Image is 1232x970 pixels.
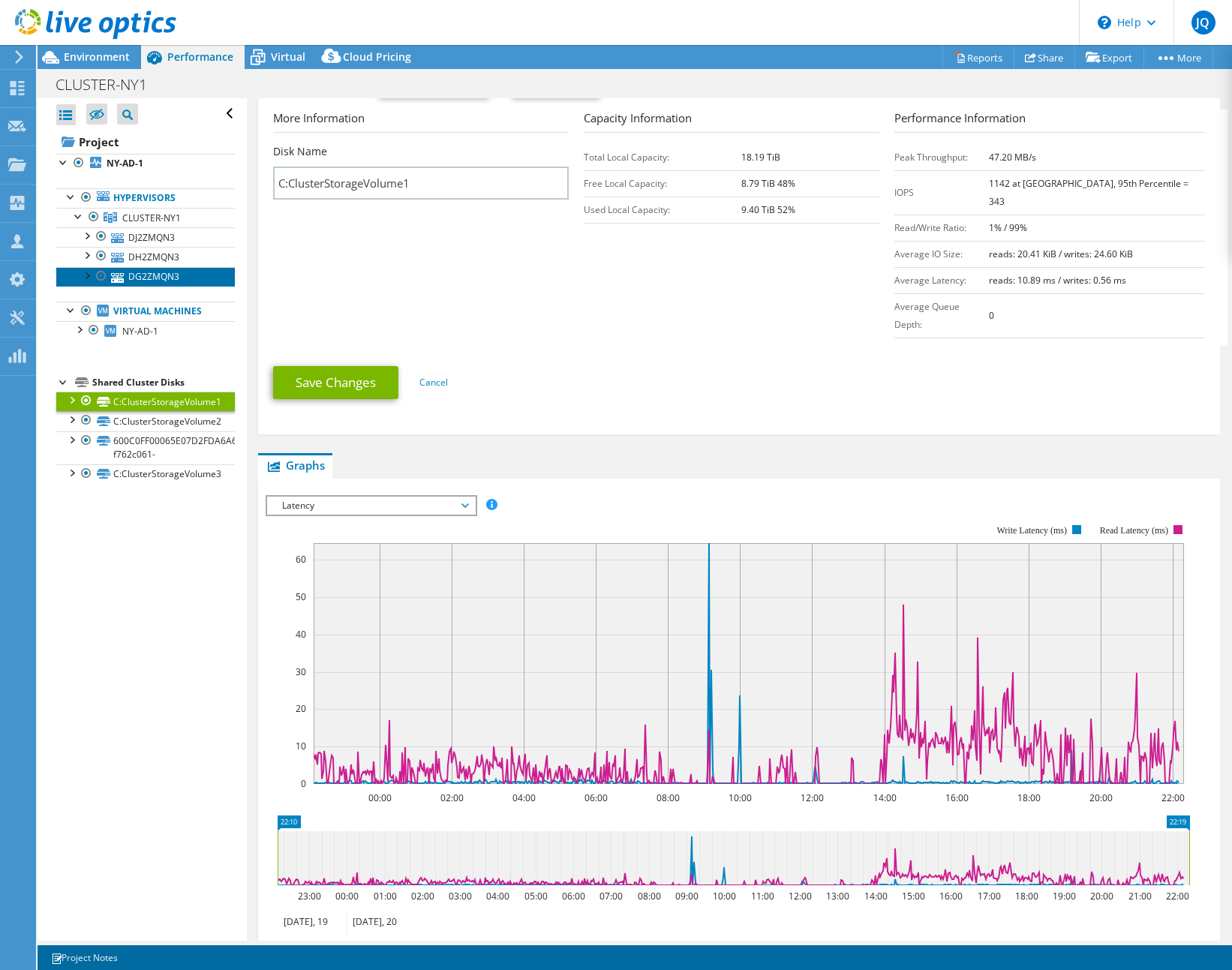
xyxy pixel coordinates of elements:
[296,553,306,566] text: 60
[419,376,448,389] a: Cancel
[56,267,235,287] a: DG2ZMQN3
[989,248,1133,260] b: reads: 20.41 KiB / writes: 24.60 KiB
[56,208,235,227] a: CLUSTER-NY1
[273,366,398,399] a: Save Changes
[712,890,735,902] text: 10:00
[440,791,463,804] text: 02:00
[1143,46,1213,69] a: More
[584,110,879,133] h3: Capacity Information
[989,274,1126,287] b: reads: 10.89 ms / writes: 0.56 ms
[945,791,968,804] text: 16:00
[741,151,780,164] b: 18.19 TiB
[296,628,306,641] text: 40
[584,144,742,170] td: Total Local Capacity:
[343,50,411,64] span: Cloud Pricing
[107,157,143,170] b: NY-AD-1
[275,497,467,515] span: Latency
[56,302,235,321] a: Virtual Machines
[1074,46,1144,69] a: Export
[599,890,622,902] text: 07:00
[894,241,989,267] td: Average IO Size:
[1099,525,1167,536] text: Read Latency (ms)
[56,188,235,208] a: Hypervisors
[894,267,989,293] td: Average Latency:
[1089,791,1112,804] text: 20:00
[989,177,1188,208] b: 1142 at [GEOGRAPHIC_DATA], 95th Percentile = 343
[656,791,679,804] text: 08:00
[864,890,887,902] text: 14:00
[56,392,235,411] a: C:ClusterStorageVolume1
[368,791,391,804] text: 00:00
[92,374,235,392] div: Shared Cluster Disks
[1191,11,1215,35] span: JQ
[64,50,130,64] span: Environment
[873,791,896,804] text: 14:00
[56,431,235,464] a: 600C0FF00065E07D2FDA6A6601000000-f762c061-
[637,890,660,902] text: 08:00
[296,665,306,678] text: 30
[741,203,795,216] b: 9.40 TiB 52%
[1014,46,1075,69] a: Share
[989,151,1036,164] b: 47.20 MB/s
[448,890,471,902] text: 03:00
[996,525,1066,536] text: Write Latency (ms)
[1017,791,1040,804] text: 18:00
[524,890,547,902] text: 05:00
[977,890,1000,902] text: 17:00
[894,293,989,338] td: Average Queue Depth:
[410,890,434,902] text: 02:00
[939,890,962,902] text: 16:00
[167,50,233,64] span: Performance
[561,890,584,902] text: 06:00
[273,110,569,133] h3: More Information
[584,791,607,804] text: 06:00
[56,411,235,431] a: C:ClusterStorageVolume2
[800,791,823,804] text: 12:00
[485,890,509,902] text: 04:00
[296,740,306,752] text: 10
[49,77,170,93] h1: CLUSTER-NY1
[56,247,235,266] a: DH2ZMQN3
[675,890,698,902] text: 09:00
[894,110,1205,133] h3: Performance Information
[901,890,924,902] text: 15:00
[894,170,989,215] td: IOPS
[297,890,320,902] text: 23:00
[373,890,396,902] text: 01:00
[122,325,158,338] span: NY-AD-1
[1128,890,1151,902] text: 21:00
[56,321,235,341] a: NY-AD-1
[989,309,994,322] b: 0
[825,890,849,902] text: 13:00
[56,227,235,247] a: DJ2ZMQN3
[56,154,235,173] a: NY-AD-1
[1052,890,1075,902] text: 19:00
[942,46,1014,69] a: Reports
[741,177,795,190] b: 8.79 TiB 48%
[296,702,306,715] text: 20
[122,212,181,224] span: CLUSTER-NY1
[1014,890,1038,902] text: 18:00
[266,458,325,473] span: Graphs
[728,791,751,804] text: 10:00
[301,777,306,790] text: 0
[750,890,774,902] text: 11:00
[335,890,358,902] text: 00:00
[894,144,989,170] td: Peak Throughput:
[296,590,306,603] text: 50
[273,144,327,159] label: Disk Name
[271,50,305,64] span: Virtual
[584,170,742,197] td: Free Local Capacity:
[989,221,1027,234] b: 1% / 99%
[1165,890,1188,902] text: 22:00
[1089,890,1113,902] text: 20:00
[894,215,989,241] td: Read/Write Ratio:
[56,464,235,484] a: C:ClusterStorageVolume3
[788,890,811,902] text: 12:00
[56,130,235,154] a: Project
[512,791,535,804] text: 04:00
[584,197,742,223] td: Used Local Capacity:
[1098,16,1111,29] svg: \n
[1161,791,1184,804] text: 22:00
[41,948,128,967] a: Project Notes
